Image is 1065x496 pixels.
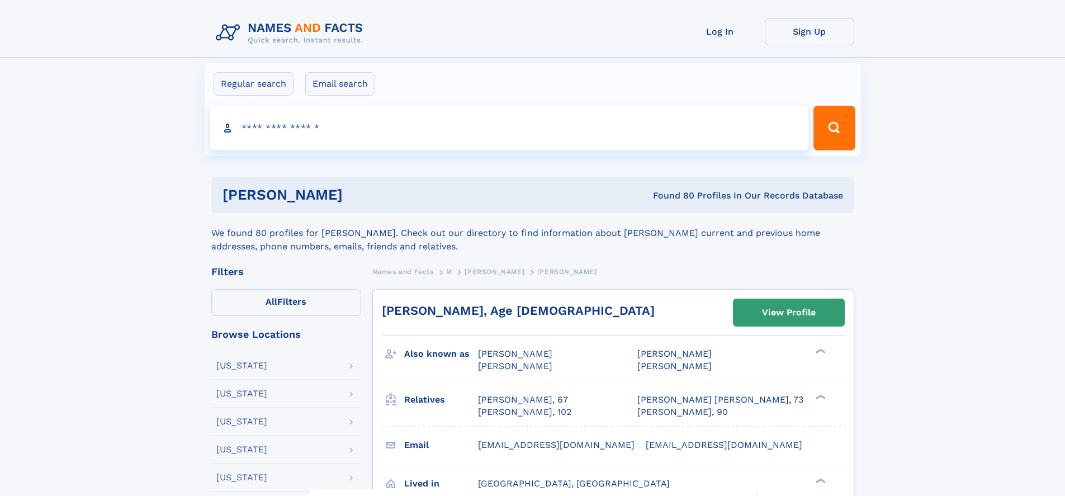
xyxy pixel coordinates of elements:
a: [PERSON_NAME], 90 [637,406,728,418]
h3: Lived in [404,474,478,493]
a: View Profile [733,299,844,326]
a: [PERSON_NAME] [PERSON_NAME], 73 [637,394,803,406]
span: All [266,296,277,307]
div: [US_STATE] [216,361,267,370]
div: Browse Locations [211,329,361,339]
a: M [446,264,452,278]
div: [US_STATE] [216,389,267,398]
div: [US_STATE] [216,473,267,482]
h1: [PERSON_NAME] [223,188,498,202]
label: Filters [211,289,361,316]
span: [EMAIL_ADDRESS][DOMAIN_NAME] [478,440,635,450]
div: [US_STATE] [216,417,267,426]
div: Filters [211,267,361,277]
span: [PERSON_NAME] [637,361,712,371]
span: [PERSON_NAME] [637,348,712,359]
div: ❯ [813,477,826,484]
h3: Email [404,436,478,455]
label: Regular search [214,72,294,96]
div: View Profile [762,300,816,325]
span: [EMAIL_ADDRESS][DOMAIN_NAME] [646,440,802,450]
span: [PERSON_NAME] [478,348,552,359]
a: Names and Facts [372,264,434,278]
div: ❯ [813,348,826,355]
div: We found 80 profiles for [PERSON_NAME]. Check out our directory to find information about [PERSON... [211,213,854,253]
span: [PERSON_NAME] [537,268,597,276]
img: Logo Names and Facts [211,18,372,48]
span: [PERSON_NAME] [478,361,552,371]
input: search input [210,106,809,150]
h3: Also known as [404,344,478,363]
a: [PERSON_NAME] [465,264,524,278]
a: [PERSON_NAME], 102 [478,406,571,418]
div: [US_STATE] [216,445,267,454]
a: Log In [675,18,765,45]
a: [PERSON_NAME], Age [DEMOGRAPHIC_DATA] [382,304,655,318]
a: [PERSON_NAME], 67 [478,394,568,406]
span: M [446,268,452,276]
label: Email search [305,72,375,96]
div: ❯ [813,393,826,400]
span: [PERSON_NAME] [465,268,524,276]
a: Sign Up [765,18,854,45]
span: [GEOGRAPHIC_DATA], [GEOGRAPHIC_DATA] [478,478,670,489]
div: Found 80 Profiles In Our Records Database [498,190,843,202]
button: Search Button [813,106,855,150]
h3: Relatives [404,390,478,409]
